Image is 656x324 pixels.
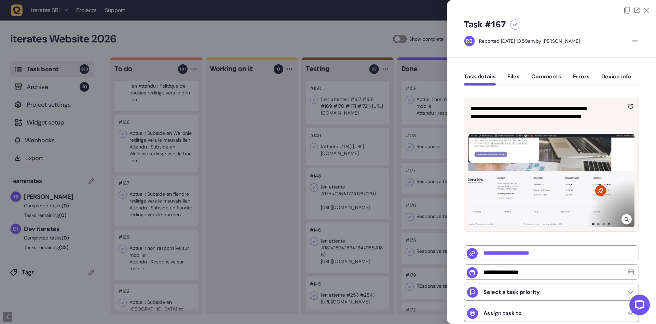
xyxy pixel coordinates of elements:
[479,38,580,44] div: by [PERSON_NAME]
[624,292,653,321] iframe: LiveChat chat widget
[483,289,540,296] p: Select a task priority
[531,73,561,86] button: Comments
[483,310,522,317] p: Assign task to
[507,73,520,86] button: Files
[601,73,631,86] button: Device info
[479,38,536,44] div: Reported [DATE] 10.59am,
[464,19,506,30] h5: Task #167
[464,36,475,46] img: Rodolphe Balay
[464,73,496,86] button: Task details
[573,73,590,86] button: Errors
